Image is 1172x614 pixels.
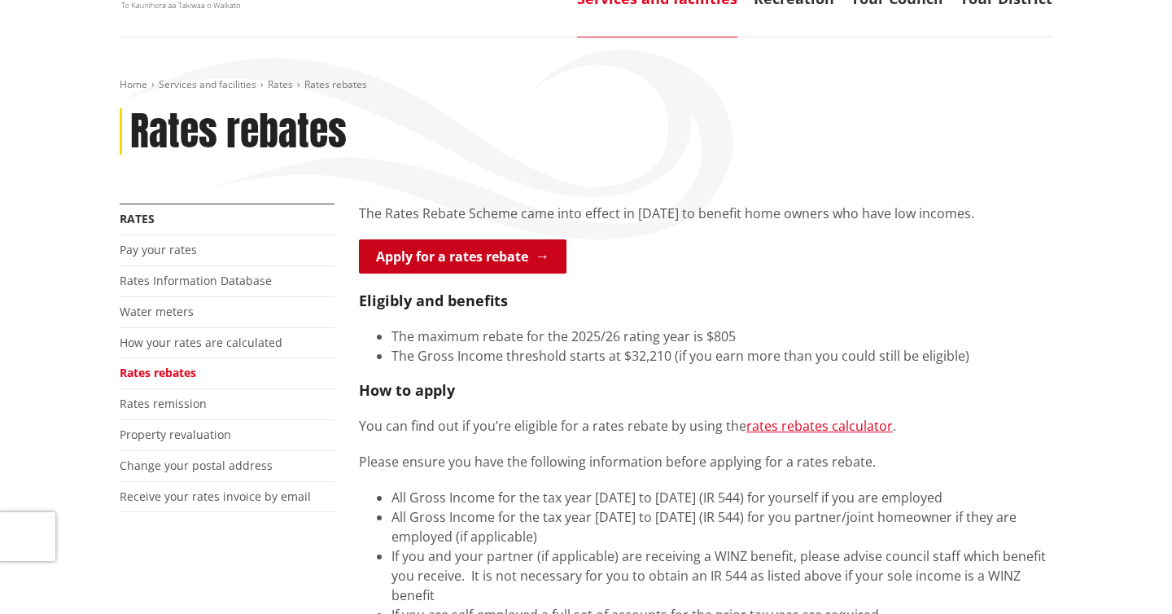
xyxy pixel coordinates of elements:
h1: Rates rebates [130,108,347,156]
p: Please ensure you have the following information before applying for a rates rebate. [359,452,1052,471]
p: The Rates Rebate Scheme came into effect in [DATE] to benefit home owners who have low incomes. [359,204,1052,223]
a: Property revaluation [120,427,231,442]
strong: How to apply [359,380,455,400]
a: Rates Information Database [120,273,272,288]
nav: breadcrumb [120,78,1052,92]
a: Services and facilities [159,77,256,91]
li: If you and your partner (if applicable) are receiving a WINZ benefit, please advise council staff... [391,546,1052,605]
a: Home [120,77,147,91]
a: Receive your rates invoice by email [120,489,311,504]
li: All Gross Income for the tax year [DATE] to [DATE] (IR 544) for yourself if you are employed [391,488,1052,507]
a: How your rates are calculated [120,335,282,350]
a: Water meters [120,304,194,319]
a: Rates remission [120,396,207,411]
li: The Gross Income threshold starts at $32,210 (if you earn more than you could still be eligible) [391,346,1052,366]
p: You can find out if you’re eligible for a rates rebate by using the . [359,416,1052,436]
a: Pay your rates [120,242,197,257]
span: Rates rebates [304,77,367,91]
a: Rates rebates [120,365,196,380]
iframe: Messenger Launcher [1097,546,1156,604]
a: rates rebates calculator [746,417,893,435]
li: All Gross Income for the tax year [DATE] to [DATE] (IR 544) for you partner/joint homeowner if th... [391,507,1052,546]
a: Apply for a rates rebate [359,239,566,274]
a: Rates [120,211,155,226]
li: The maximum rebate for the 2025/26 rating year is $805 [391,327,1052,346]
strong: Eligibly and benefits [359,291,508,310]
a: Rates [268,77,293,91]
a: Change your postal address [120,458,273,473]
